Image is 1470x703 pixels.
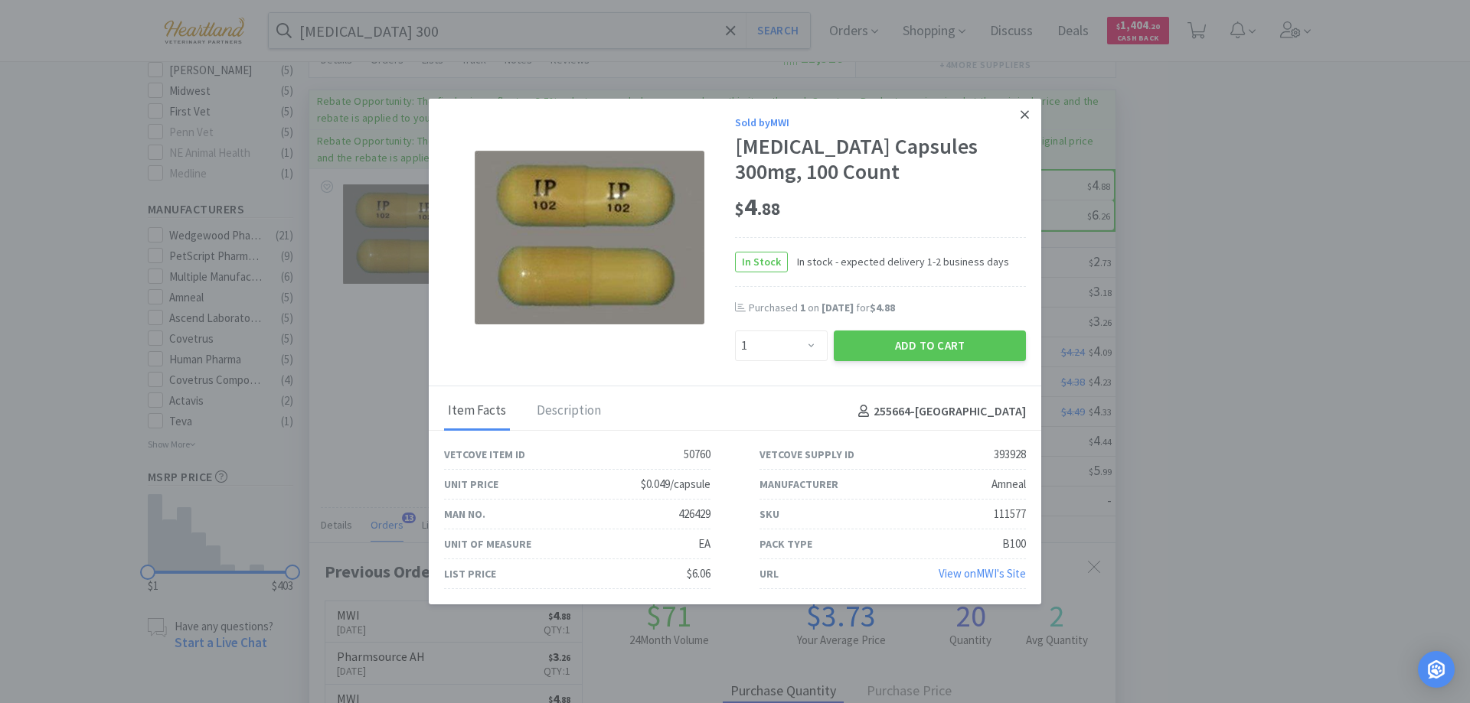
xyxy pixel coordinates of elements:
[939,566,1026,581] a: View onMWI's Site
[735,134,1026,185] div: [MEDICAL_DATA] Capsules 300mg, 100 Count
[759,565,779,582] div: URL
[687,565,710,583] div: $6.06
[1418,651,1455,688] div: Open Intercom Messenger
[735,191,780,222] span: 4
[759,506,779,522] div: SKU
[641,475,710,493] div: $0.049/capsule
[749,301,1026,316] div: Purchased on for
[834,330,1026,361] button: Add to Cart
[1002,535,1026,553] div: B100
[678,505,710,523] div: 426429
[736,252,787,272] span: In Stock
[822,301,854,314] span: [DATE]
[994,445,1026,464] div: 393928
[788,253,1009,270] span: In stock - expected delivery 1-2 business days
[870,301,895,314] span: $4.88
[735,198,744,220] span: $
[759,535,812,552] div: Pack Type
[757,198,780,220] span: . 88
[759,446,854,463] div: Vetcove Supply ID
[444,535,531,552] div: Unit of Measure
[444,392,510,431] div: Item Facts
[991,475,1026,493] div: Amneal
[444,506,485,522] div: Man No.
[444,565,496,582] div: List Price
[475,151,704,324] img: d0128ed9efb94de989ec5285fc0f6a33_393928.png
[800,301,805,314] span: 1
[533,392,605,431] div: Description
[444,446,525,463] div: Vetcove Item ID
[852,402,1026,421] h4: 255664 - [GEOGRAPHIC_DATA]
[698,535,710,553] div: EA
[994,505,1026,523] div: 111577
[759,476,838,493] div: Manufacturer
[684,445,710,464] div: 50760
[444,476,498,493] div: Unit Price
[735,114,1026,131] div: Sold by MWI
